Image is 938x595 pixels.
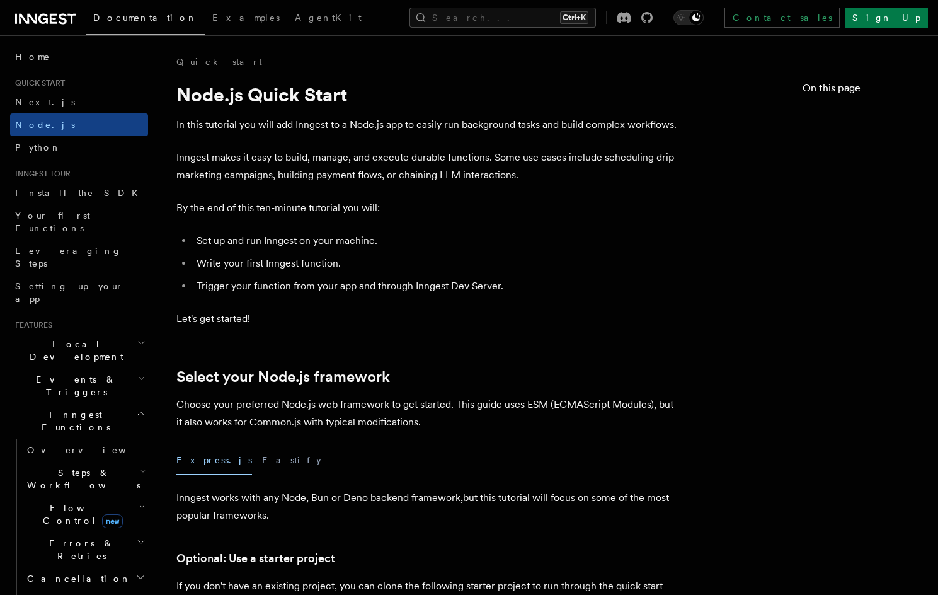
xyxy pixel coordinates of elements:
li: Trigger your function from your app and through Inngest Dev Server. [193,277,680,295]
span: Leveraging Steps [15,246,122,269]
span: Next.js [15,97,75,107]
span: AgentKit [295,13,362,23]
a: Your first Functions [10,204,148,240]
span: Cancellation [22,572,131,585]
a: AgentKit [287,4,369,34]
p: By the end of this ten-minute tutorial you will: [176,199,680,217]
a: Overview [22,439,148,461]
span: Overview [27,445,157,455]
a: Python [10,136,148,159]
a: Contact sales [724,8,840,28]
span: Examples [212,13,280,23]
span: Inngest tour [10,169,71,179]
a: Install the SDK [10,182,148,204]
h4: On this page [803,81,923,101]
span: Setting up your app [15,281,123,304]
button: Steps & Workflows [22,461,148,497]
kbd: Ctrl+K [560,11,588,24]
p: Inngest makes it easy to build, manage, and execute durable functions. Some use cases include sch... [176,149,680,184]
li: Set up and run Inngest on your machine. [193,232,680,250]
a: Examples [205,4,287,34]
a: Setting up your app [10,275,148,310]
a: Home [10,45,148,68]
li: Write your first Inngest function. [193,255,680,272]
p: Choose your preferred Node.js web framework to get started. This guide uses ESM (ECMAScript Modul... [176,396,680,431]
p: Inngest works with any Node, Bun or Deno backend framework,but this tutorial will focus on some o... [176,489,680,524]
span: Steps & Workflows [22,466,140,492]
span: Node.js [15,120,75,130]
button: Fastify [262,446,321,475]
span: Errors & Retries [22,537,137,562]
span: Quick start [10,78,65,88]
span: Documentation [93,13,197,23]
span: Features [10,320,52,330]
a: Optional: Use a starter project [176,550,335,567]
h1: Node.js Quick Start [176,83,680,106]
a: Next.js [10,91,148,113]
span: Your first Functions [15,211,90,233]
span: Events & Triggers [10,373,137,398]
span: new [102,514,123,528]
button: Inngest Functions [10,403,148,439]
a: Documentation [86,4,205,35]
a: Sign Up [845,8,928,28]
a: Quick start [176,55,262,68]
span: Install the SDK [15,188,146,198]
button: Toggle dark mode [673,10,704,25]
span: Python [15,142,61,153]
a: Node.js [10,113,148,136]
span: Local Development [10,338,137,363]
span: Flow Control [22,502,139,527]
button: Local Development [10,333,148,368]
button: Express.js [176,446,252,475]
span: Inngest Functions [10,408,136,434]
p: In this tutorial you will add Inngest to a Node.js app to easily run background tasks and build c... [176,116,680,134]
a: Select your Node.js framework [176,368,390,386]
button: Search...Ctrl+K [409,8,596,28]
p: Let's get started! [176,310,680,328]
a: Leveraging Steps [10,240,148,275]
button: Errors & Retries [22,532,148,567]
button: Flow Controlnew [22,497,148,532]
button: Events & Triggers [10,368,148,403]
button: Cancellation [22,567,148,590]
span: Home [15,50,50,63]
